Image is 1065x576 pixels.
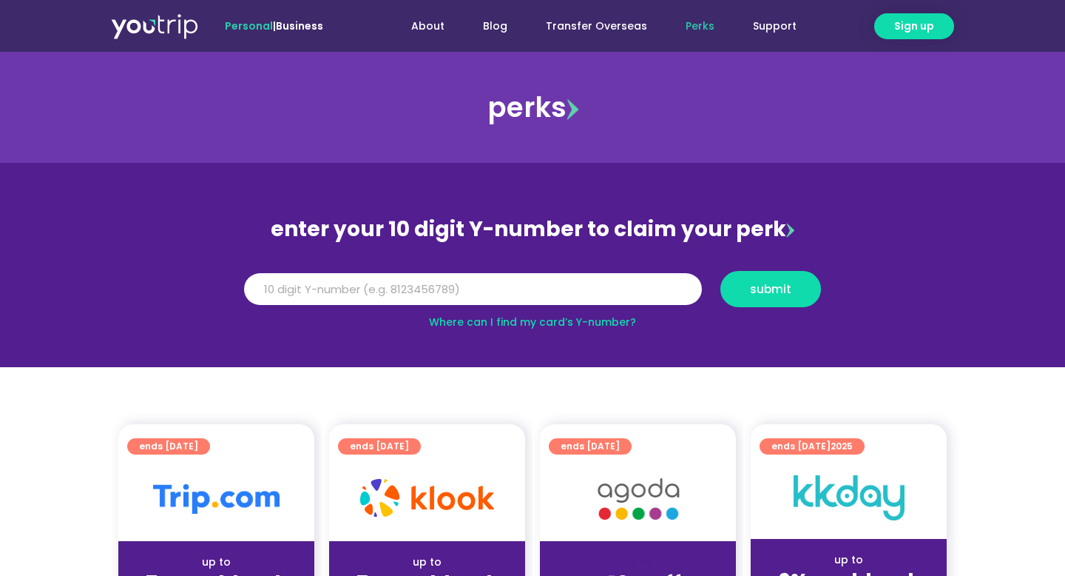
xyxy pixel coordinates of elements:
span: submit [750,284,791,295]
div: up to [341,555,513,570]
a: About [392,13,464,40]
form: Y Number [244,271,821,318]
span: up to [624,555,652,569]
span: | [225,19,323,33]
a: ends [DATE] [549,438,632,455]
span: ends [DATE] [139,438,198,455]
span: ends [DATE] [561,438,620,455]
span: ends [DATE] [350,438,409,455]
a: Where can I find my card’s Y-number? [429,315,636,329]
a: Transfer Overseas [527,13,666,40]
button: submit [720,271,821,307]
a: Support [734,13,816,40]
span: 2025 [831,440,853,452]
span: ends [DATE] [771,438,853,455]
span: Personal [225,19,273,33]
a: ends [DATE]2025 [760,438,865,455]
a: Business [276,19,323,33]
span: Sign up [894,19,934,34]
a: Perks [666,13,734,40]
div: up to [130,555,302,570]
nav: Menu [363,13,816,40]
input: 10 digit Y-number (e.g. 8123456789) [244,273,702,306]
div: up to [763,552,935,568]
a: ends [DATE] [127,438,210,455]
a: Sign up [874,13,954,39]
a: ends [DATE] [338,438,421,455]
div: enter your 10 digit Y-number to claim your perk [237,210,828,249]
a: Blog [464,13,527,40]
